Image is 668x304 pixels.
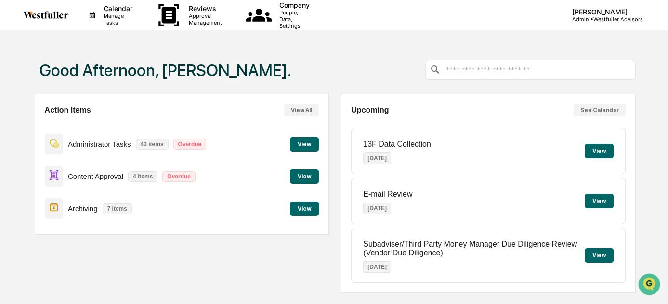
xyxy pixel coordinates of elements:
[363,203,391,214] p: [DATE]
[68,204,98,213] p: Archiving
[85,175,105,183] span: [DATE]
[96,13,137,26] p: Manage Tasks
[10,216,17,224] div: 🖐️
[80,149,83,157] span: •
[363,240,585,257] p: Subadviser/Third Party Money Manager Due Diligence Review (Vendor Due Diligence)
[20,92,38,109] img: 8933085812038_c878075ebb4cc5468115_72.jpg
[68,232,117,240] a: Powered byPylon
[10,125,65,133] div: Past conversations
[80,175,83,183] span: •
[564,16,643,23] p: Admin • Westfuller Advisors
[290,203,319,213] a: View
[30,149,78,157] span: [PERSON_NAME]
[70,216,78,224] div: 🗄️
[103,203,132,214] p: 7 items
[149,123,175,135] button: See all
[181,4,227,13] p: Reviews
[272,9,314,29] p: People, Data, Settings
[585,144,614,158] button: View
[10,140,25,155] img: Rachel Stanley
[10,38,175,54] p: How can we help?
[68,172,123,180] p: Content Approval
[19,215,62,225] span: Preclearance
[30,175,78,183] span: [PERSON_NAME]
[363,261,391,273] p: [DATE]
[39,61,291,80] h1: Good Afternoon, [PERSON_NAME].
[363,190,412,199] p: E-mail Review
[290,137,319,152] button: View
[43,92,158,101] div: Start new chat
[10,166,25,181] img: Rachel Stanley
[164,95,175,106] button: Start new chat
[6,211,66,228] a: 🖐️Preclearance
[290,169,319,184] button: View
[290,171,319,180] a: View
[68,140,131,148] p: Administrator Tasks
[96,4,137,13] p: Calendar
[284,104,319,116] button: View All
[162,171,196,182] p: Overdue
[23,11,69,19] img: logo
[585,248,614,263] button: View
[128,171,157,182] p: 4 items
[43,101,132,109] div: We're available if you need us!
[564,8,643,16] p: [PERSON_NAME]
[363,152,391,164] p: [DATE]
[66,211,123,228] a: 🗄️Attestations
[585,194,614,208] button: View
[290,139,319,148] a: View
[96,233,117,240] span: Pylon
[10,92,27,109] img: 1746055101610-c473b297-6a78-478c-a979-82029cc54cd1
[363,140,431,149] p: 13F Data Collection
[10,10,29,29] img: Greenboard
[85,149,105,157] span: [DATE]
[79,215,119,225] span: Attestations
[351,106,389,114] h2: Upcoming
[173,139,207,150] p: Overdue
[45,106,91,114] h2: Action Items
[290,202,319,216] button: View
[272,1,314,9] p: Company
[181,13,227,26] p: Approval Management
[136,139,169,150] p: 43 items
[637,272,663,298] iframe: Open customer support
[574,104,626,116] button: See Calendar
